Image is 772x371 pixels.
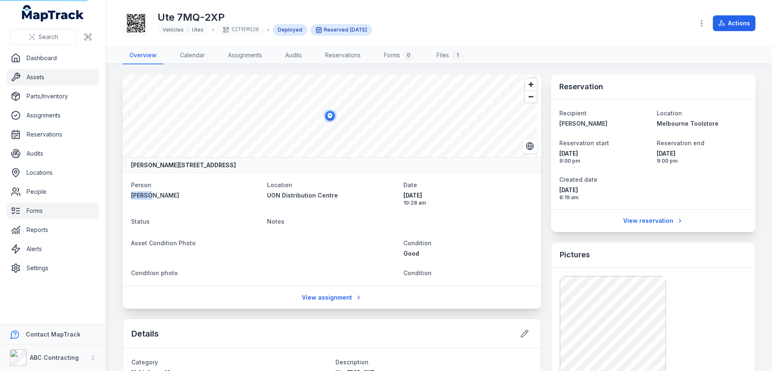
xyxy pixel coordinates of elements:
span: Location [657,110,682,117]
a: UON Distribution Centre [267,191,396,200]
div: CITYFM120 [218,24,264,36]
div: Reserved [311,24,372,36]
span: Created date [559,176,597,183]
span: Notes [267,218,284,225]
span: Condition [403,269,432,276]
a: Calendar [173,47,211,64]
span: 9:00 pm [559,158,650,164]
span: Condition [403,239,432,247]
time: 19/09/2025, 10:28:01 am [403,191,533,206]
a: Reports [7,222,99,238]
span: 9:00 pm [657,158,747,164]
button: Switch to Satellite View [522,138,538,154]
span: Melbourne Toolstore [657,120,719,127]
a: Audits [7,145,99,162]
a: View assignment [296,290,367,305]
span: Location [267,181,292,188]
strong: [PERSON_NAME][STREET_ADDRESS] [131,161,236,169]
span: Category [131,359,158,366]
span: 10:28 am [403,200,533,206]
a: Forms [7,203,99,219]
h1: Ute 7MQ-2XP [158,11,372,24]
a: Parts/Inventory [7,88,99,105]
span: Description [335,359,369,366]
span: Good [403,250,419,257]
h2: Details [131,328,159,339]
strong: Contact MapTrack [26,331,80,338]
button: Actions [713,15,755,31]
a: Locations [7,164,99,181]
a: [PERSON_NAME] [559,120,650,128]
a: Dashboard [7,50,99,66]
h3: Reservation [559,81,603,93]
a: People [7,183,99,200]
a: Overview [123,47,163,64]
a: Assets [7,69,99,85]
time: 08/09/2025, 9:00:00 pm [559,149,650,164]
span: Date [403,181,417,188]
span: Status [131,218,150,225]
time: 08/09/2025, 9:00:00 pm [350,27,367,33]
span: Search [39,33,58,41]
a: Melbourne Toolstore [657,120,747,128]
div: Deployed [273,24,307,36]
span: Vehicles [163,27,184,33]
a: Forms0 [377,47,420,64]
a: Alerts [7,241,99,257]
span: Reservation end [657,139,704,146]
span: Recipient [559,110,587,117]
div: 1 [452,50,462,60]
button: Search [10,29,77,45]
span: Person [131,181,151,188]
a: Reservations [318,47,367,64]
span: Asset Condition Photo [131,239,196,247]
a: [PERSON_NAME] [131,191,260,200]
button: Zoom out [525,90,537,103]
span: [DATE] [350,27,367,33]
span: [DATE] [559,186,650,194]
a: MapTrack [22,5,84,22]
a: Assignments [7,107,99,124]
h3: Pictures [560,249,590,261]
a: Files1 [430,47,469,64]
time: 09/09/2025, 9:00:00 pm [657,149,747,164]
a: Audits [279,47,308,64]
canvas: Map [123,74,537,157]
a: Settings [7,260,99,276]
span: Condition photo [131,269,178,276]
span: [DATE] [403,191,533,200]
a: Assignments [221,47,269,64]
span: Reservation start [559,139,609,146]
span: 8:19 am [559,194,650,201]
span: [DATE] [657,149,747,158]
span: Utes [192,27,204,33]
span: UON Distribution Centre [267,192,338,199]
time: 06/09/2025, 8:19:12 am [559,186,650,201]
a: Reservations [7,126,99,143]
span: [DATE] [559,149,650,158]
strong: ABC Contracting [30,354,79,361]
div: 0 [403,50,413,60]
a: View reservation [618,213,689,229]
button: Zoom in [525,78,537,90]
